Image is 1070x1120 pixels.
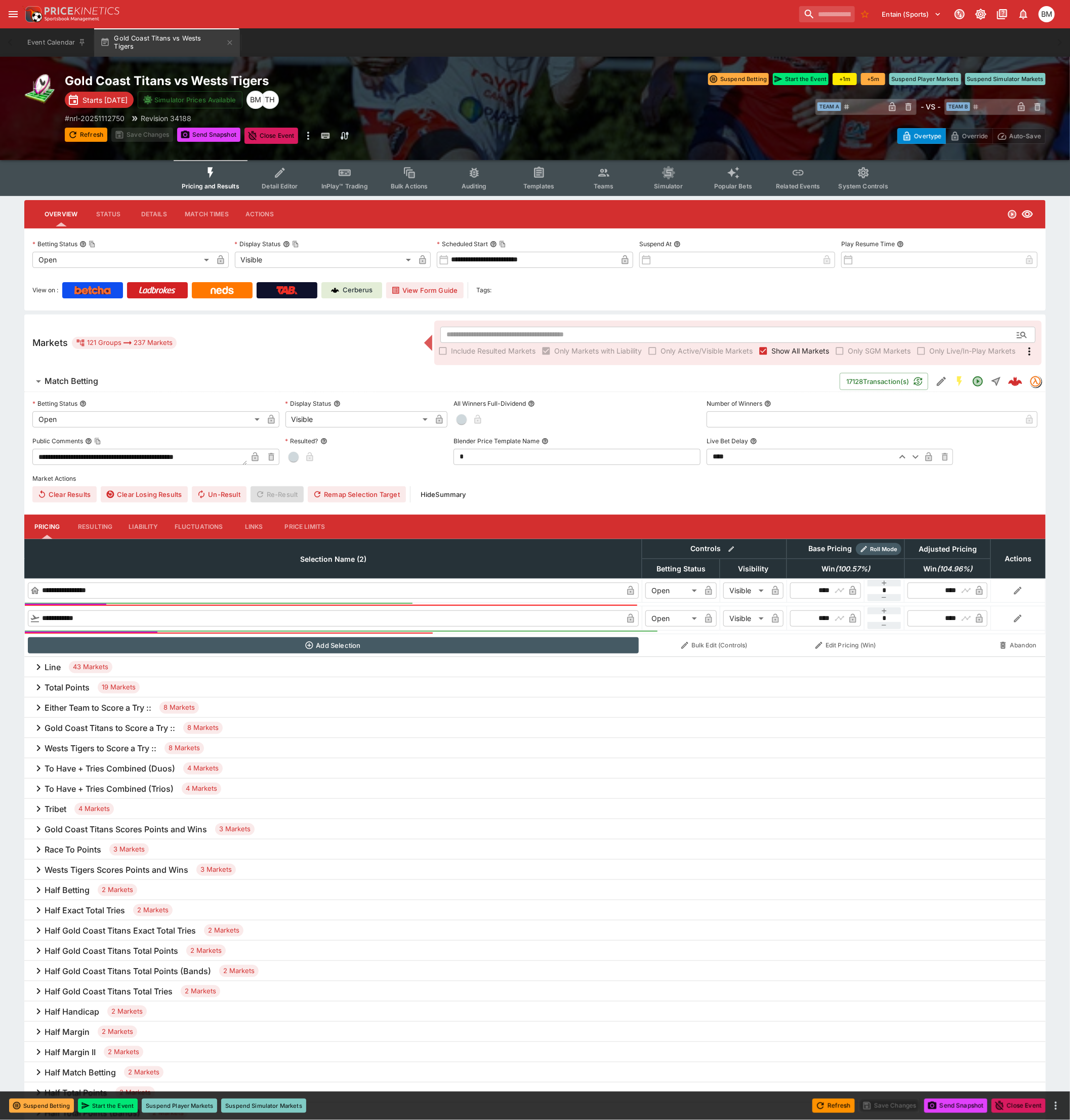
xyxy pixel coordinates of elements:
[45,885,90,896] h6: Half Betting
[929,345,1015,356] span: Only Live/In-Play Markets
[32,240,77,248] p: Betting Status
[177,128,240,142] button: Send Snapshot
[120,515,166,539] button: Liability
[86,202,131,226] button: Status
[951,5,969,23] button: Connected to PK
[22,4,43,24] img: PriceKinetics Logo
[1014,5,1033,23] button: Notifications
[810,563,881,575] span: Win(100.57%)
[771,345,829,356] span: Show All Markets
[221,1099,306,1113] button: Suspend Simulator Markets
[1050,1100,1062,1112] button: more
[109,844,149,855] span: 3 Markets
[211,286,233,294] img: Neds
[554,345,642,356] span: Only Markets with Liability
[261,91,279,109] div: Todd Henderson
[857,6,873,22] button: No Bookmarks
[639,240,672,248] p: Suspend At
[642,539,787,559] th: Controls
[320,438,327,445] button: Resulted?
[987,372,1005,391] button: Straight
[237,202,282,226] button: Actions
[654,182,683,190] span: Simulator
[138,91,242,108] button: Simulator Prices Available
[994,637,1042,653] button: Abandon
[912,563,983,575] span: Win(104.96%)
[196,865,236,875] span: 3 Markets
[65,113,125,124] p: Copy To Clipboard
[45,1088,107,1098] h6: Half Total Points
[674,241,681,248] button: Suspend At
[45,804,66,815] h6: Tribet
[723,583,767,599] div: Visible
[101,486,188,503] button: Clear Losing Results
[215,824,255,834] span: 3 Markets
[277,515,334,539] button: Price Limits
[454,437,540,445] p: Blender Price Template Name
[177,202,237,226] button: Match Times
[24,515,70,539] button: Pricing
[79,241,87,248] button: Betting StatusCopy To Clipboard
[951,372,969,391] button: SGM Enabled
[192,486,246,503] button: Un-Result
[645,637,784,653] button: Bulk Edit (Controls)
[98,1027,137,1037] span: 2 Markets
[661,345,753,356] span: Only Active/Visible Markets
[283,241,290,248] button: Display StatusCopy To Clipboard
[246,91,265,109] div: BJ Martin
[21,28,92,57] button: Event Calendar
[183,763,223,774] span: 4 Markets
[70,515,120,539] button: Resulting
[799,6,855,22] input: search
[790,637,901,653] button: Edit Pricing (Win)
[32,399,77,408] p: Betting Status
[454,399,526,408] p: All Winners Full-Dividend
[83,95,128,105] p: Starts [DATE]
[79,400,87,407] button: Betting Status
[142,1099,217,1113] button: Suspend Player Markets
[289,553,378,565] span: Selection Name (2)
[159,703,199,713] span: 8 Markets
[921,101,940,112] h6: - VS -
[776,182,820,190] span: Related Events
[386,282,464,298] button: View Form Guide
[707,437,748,445] p: Live Bet Delay
[45,966,211,977] h6: Half Gold Coast Titans Total Points (Bands)
[856,543,901,555] div: Show/hide Price Roll mode configuration.
[251,486,304,503] span: Re-Result
[45,7,119,15] img: PriceKinetics
[945,128,993,144] button: Override
[45,376,98,387] h6: Match Betting
[262,182,298,190] span: Detail Editor
[707,399,762,408] p: Number of Winners
[839,182,888,190] span: System Controls
[594,182,614,190] span: Teams
[104,1047,143,1057] span: 2 Markets
[1007,209,1017,219] svg: Open
[499,241,506,248] button: Copy To Clipboard
[991,539,1045,578] th: Actions
[725,543,738,556] button: Bulk edit
[9,1099,74,1113] button: Suspend Betting
[962,131,988,141] p: Override
[285,411,432,428] div: Visible
[391,182,428,190] span: Bulk Actions
[45,1027,90,1037] h6: Half Margin
[992,1099,1046,1113] button: Close Event
[164,743,204,753] span: 8 Markets
[331,286,339,294] img: Cerberus
[972,5,990,23] button: Toggle light/dark mode
[24,73,57,105] img: rugby_league.png
[969,372,987,391] button: Open
[645,563,717,575] span: Betting Status
[437,240,488,248] p: Scheduled Start
[334,400,341,407] button: Display Status
[28,637,639,653] button: Add Selection
[833,73,857,85] button: +1m
[993,5,1011,23] button: Documentation
[32,252,213,268] div: Open
[45,925,196,936] h6: Half Gold Coast Titans Exact Total Tries
[302,128,314,144] button: more
[45,1047,96,1058] h6: Half Margin II
[276,286,298,294] img: TabNZ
